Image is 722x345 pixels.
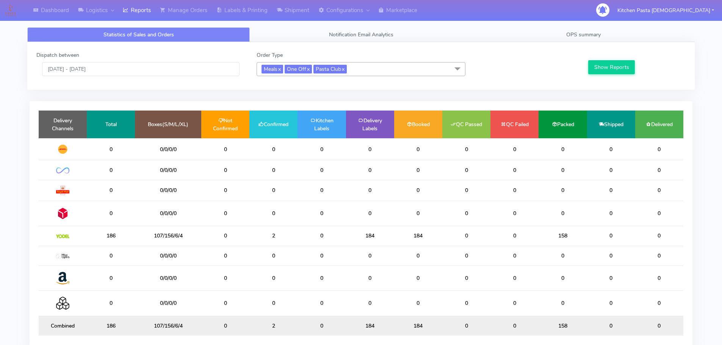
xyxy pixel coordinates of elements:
td: 0 [249,180,298,201]
td: 158 [539,226,587,246]
td: 0 [249,291,298,316]
td: 0 [298,226,346,246]
td: 0 [587,246,635,265]
td: 0 [442,291,490,316]
img: DPD [56,207,69,220]
td: 0 [635,246,683,265]
td: 0 [298,246,346,265]
td: 0 [87,138,135,160]
a: x [277,65,281,73]
td: 0 [442,316,490,336]
input: Pick the Daterange [42,62,240,76]
td: 0 [442,138,490,160]
td: 0 [298,180,346,201]
td: 0 [635,265,683,290]
td: 2 [249,226,298,246]
td: 0 [635,160,683,180]
td: 186 [87,316,135,336]
td: 0 [201,316,249,336]
td: 0 [587,265,635,290]
td: 0 [346,201,394,226]
td: 0 [587,316,635,336]
span: OPS summary [566,31,601,38]
td: 0 [346,265,394,290]
td: 0 [201,180,249,201]
td: Packed [539,111,587,138]
td: 0 [539,160,587,180]
td: 0/0/0/0 [135,138,201,160]
td: 0 [201,226,249,246]
span: One Off [285,65,312,73]
td: 0/0/0/0 [135,291,201,316]
td: 0 [490,291,539,316]
img: Yodel [56,234,69,238]
td: 0 [635,291,683,316]
td: 0 [442,265,490,290]
td: Kitchen Labels [298,111,346,138]
td: 0 [87,246,135,265]
img: Collection [56,297,69,310]
img: Amazon [56,272,69,285]
td: 0 [490,246,539,265]
td: 184 [346,226,394,246]
td: 0 [201,201,249,226]
td: QC Failed [490,111,539,138]
td: Boxes(S/M/L/XL) [135,111,201,138]
td: 0 [394,291,442,316]
td: 0 [490,201,539,226]
td: 0 [298,265,346,290]
img: OnFleet [56,167,69,174]
td: Not Confirmed [201,111,249,138]
td: 0 [539,246,587,265]
td: 0 [346,180,394,201]
td: 2 [249,316,298,336]
label: Dispatch between [36,51,79,59]
td: 0 [201,138,249,160]
td: 0 [249,160,298,180]
td: QC Passed [442,111,490,138]
td: 0 [587,291,635,316]
td: Delivery Labels [346,111,394,138]
td: 0 [249,246,298,265]
td: 184 [346,316,394,336]
td: 0 [442,226,490,246]
td: 0 [587,226,635,246]
td: 184 [394,316,442,336]
td: 0 [87,160,135,180]
td: 0 [539,138,587,160]
td: Shipped [587,111,635,138]
img: MaxOptra [56,254,69,259]
td: 0 [394,246,442,265]
td: 0 [298,201,346,226]
td: 0/0/0/0 [135,265,201,290]
td: 0 [635,138,683,160]
td: 0 [87,180,135,201]
td: 0/0/0/0 [135,201,201,226]
td: 0 [201,291,249,316]
td: 0 [442,160,490,180]
td: Total [87,111,135,138]
td: 0 [87,201,135,226]
td: 0 [539,201,587,226]
button: Kitchen Pasta [DEMOGRAPHIC_DATA] [612,3,720,18]
td: 0 [635,180,683,201]
td: 0/0/0/0 [135,180,201,201]
td: 0 [394,160,442,180]
td: Confirmed [249,111,298,138]
td: 0/0/0/0 [135,160,201,180]
td: 186 [87,226,135,246]
a: x [341,65,345,73]
td: 0 [201,246,249,265]
td: 0 [298,138,346,160]
td: 0 [539,180,587,201]
td: 184 [394,226,442,246]
img: DHL [56,144,69,154]
td: 0 [249,201,298,226]
td: 0 [346,138,394,160]
td: 0 [87,265,135,290]
td: 0 [394,201,442,226]
ul: Tabs [27,27,695,42]
img: Royal Mail [56,186,69,195]
td: Combined [39,316,87,336]
span: Meals [262,65,283,73]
